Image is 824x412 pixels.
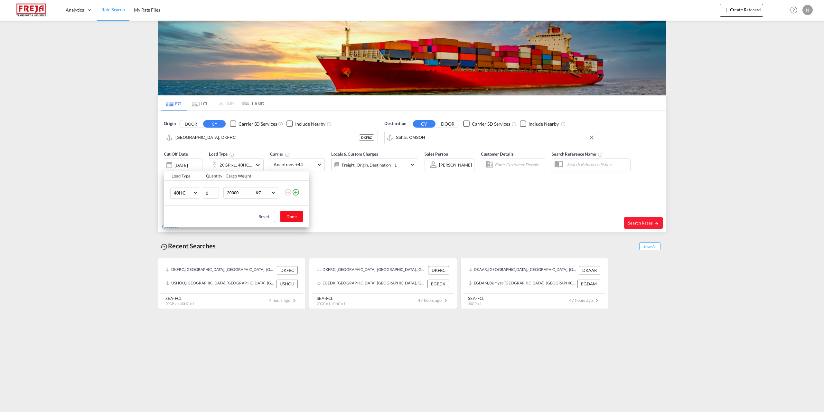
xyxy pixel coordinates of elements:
div: KG [256,190,261,195]
button: Done [280,211,303,222]
div: Cargo Weight [226,173,280,179]
th: Quantity [202,171,222,181]
input: Enter Weight [226,187,252,198]
md-icon: icon-minus-circle-outline [284,188,292,196]
th: Load Type [164,171,202,181]
input: Qty [203,187,219,199]
md-icon: icon-plus-circle-outline [292,188,300,196]
md-select: Choose: 40HC [170,187,199,199]
span: 40HC [174,190,192,196]
button: Reset [253,211,275,222]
